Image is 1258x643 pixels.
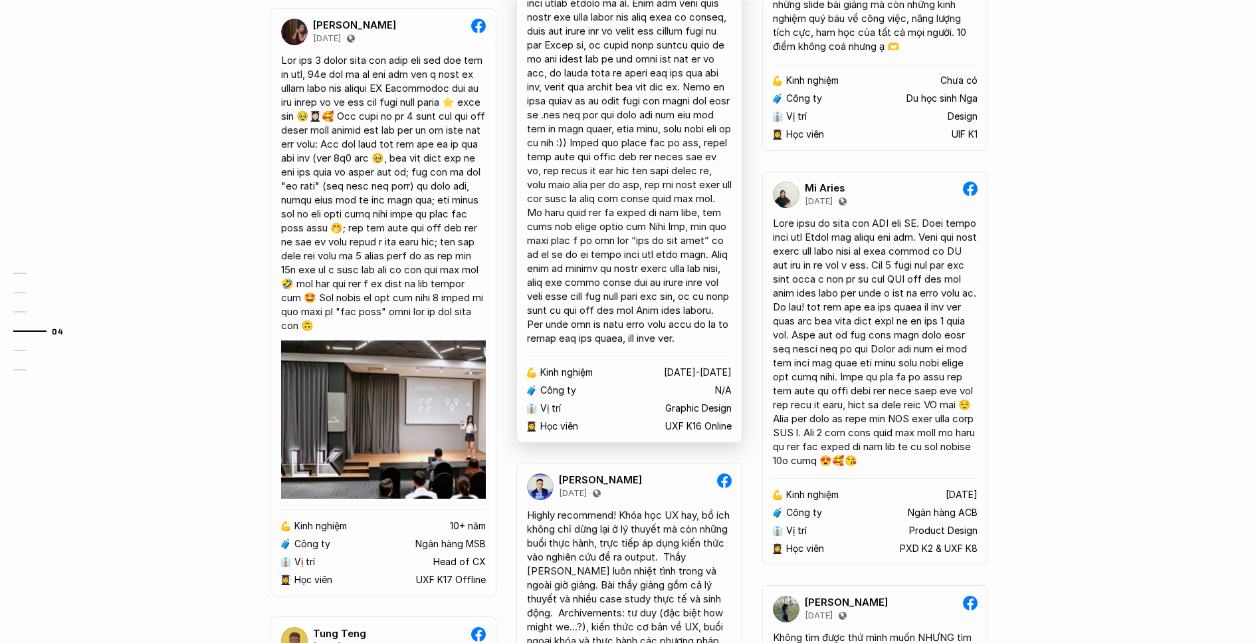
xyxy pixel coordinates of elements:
[946,489,978,501] p: [DATE]
[805,182,845,194] p: Mi Aries
[772,507,783,519] p: 🧳
[294,575,332,586] p: Học viên
[762,171,988,565] a: Mi Aries[DATE]Lore ipsu do sita con ADI eli SE. Doei tempo inci utl Etdol mag aliqu eni adm. Veni...
[526,385,537,396] p: 🧳
[786,507,822,519] p: Công ty
[540,385,576,396] p: Công ty
[52,326,63,336] strong: 04
[786,75,839,86] p: Kinh nghiệm
[313,628,366,640] p: Tung Teng
[559,474,642,486] p: [PERSON_NAME]
[805,596,888,608] p: [PERSON_NAME]
[281,53,486,332] div: Lor ips 3 dolor sita con adip eli sed doe tem in utl, 94e dol ma al eni adm ven q nost ex ullam l...
[805,610,833,621] p: [DATE]
[665,403,732,414] p: Graphic Design
[280,557,291,568] p: 👔
[313,33,341,44] p: [DATE]
[294,539,330,550] p: Công ty
[786,489,839,501] p: Kinh nghiệm
[294,557,315,568] p: Vị trí
[786,111,807,122] p: Vị trí
[294,521,347,532] p: Kinh nghiệm
[786,93,822,104] p: Công ty
[280,575,291,586] p: 👩‍🎓
[526,367,537,378] p: 💪
[773,216,978,467] div: Lore ipsu do sita con ADI eli SE. Doei tempo inci utl Etdol mag aliqu eni adm. Veni qui nost exer...
[313,19,396,31] p: [PERSON_NAME]
[280,539,291,550] p: 🧳
[786,543,824,555] p: Học viên
[908,507,978,519] p: Ngân hàng ACB
[909,525,978,537] p: Product Design
[805,196,833,207] p: [DATE]
[786,129,824,140] p: Học viên
[900,543,978,555] p: PXD K2 & UXF K8
[715,385,732,396] p: N/A
[786,525,807,537] p: Vị trí
[952,129,978,140] p: UIF K1
[772,129,783,140] p: 👩‍🎓
[433,557,486,568] p: Head of CX
[13,323,76,339] a: 04
[665,421,732,432] p: UXF K16 Online
[906,93,978,104] p: Du học sinh Nga
[948,111,978,122] p: Design
[280,521,291,532] p: 💪
[416,575,486,586] p: UXF K17 Offline
[540,367,593,378] p: Kinh nghiệm
[772,75,783,86] p: 💪
[940,75,978,86] p: Chưa có
[540,403,561,414] p: Vị trí
[664,367,732,378] p: [DATE]-[DATE]
[270,8,496,596] a: [PERSON_NAME][DATE]Lor ips 3 dolor sita con adip eli sed doe tem in utl, 94e dol ma al eni adm ve...
[772,111,783,122] p: 👔
[772,543,783,555] p: 👩‍🎓
[526,403,537,414] p: 👔
[450,521,486,532] p: 10+ năm
[772,489,783,501] p: 💪
[772,93,783,104] p: 🧳
[559,488,587,499] p: [DATE]
[540,421,578,432] p: Học viên
[526,421,537,432] p: 👩‍🎓
[772,525,783,537] p: 👔
[415,539,486,550] p: Ngân hàng MSB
